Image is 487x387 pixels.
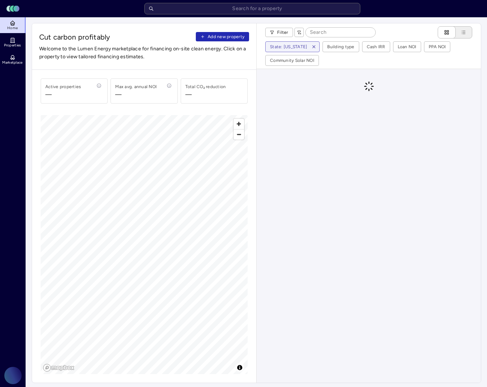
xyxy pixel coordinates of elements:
[429,43,446,50] div: PPA NOI
[185,83,226,90] div: Total CO₂ reduction
[398,43,416,50] div: Loan NOI
[43,364,75,372] a: Mapbox logo
[235,363,244,372] button: Toggle attribution
[39,45,249,61] span: Welcome to the Lumen Energy marketplace for financing on-site clean energy. Click on a property t...
[208,33,244,40] span: Add new property
[4,43,21,47] span: Properties
[45,83,81,90] div: Active properties
[323,42,359,52] button: Building type
[327,43,354,50] div: Building type
[41,115,248,374] canvas: Map
[115,83,157,90] div: Max avg. annual NOI
[438,26,456,38] button: Cards view
[306,28,375,37] input: Search
[277,29,288,36] span: Filter
[2,60,22,65] span: Marketplace
[265,28,293,37] button: Filter
[367,43,385,50] div: Cash IRR
[234,129,244,140] button: Zoom out
[266,55,319,65] button: Community Solar NOI
[270,43,307,50] div: State: [US_STATE]
[448,26,472,38] button: List view
[45,90,81,99] span: —
[115,90,157,99] span: —
[185,90,192,99] div: —
[196,32,249,41] button: Add new property
[362,42,390,52] button: Cash IRR
[424,42,450,52] button: PPA NOI
[234,119,244,129] button: Zoom in
[270,57,314,64] div: Community Solar NOI
[7,26,18,30] span: Home
[144,3,360,14] input: Search for a property
[266,42,308,52] button: State: [US_STATE]
[39,32,193,42] span: Cut carbon profitably
[393,42,421,52] button: Loan NOI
